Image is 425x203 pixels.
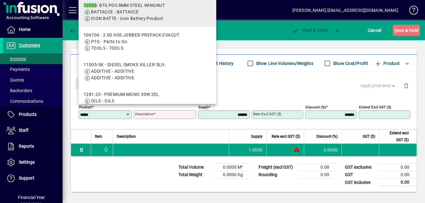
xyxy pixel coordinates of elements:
span: S [394,28,397,33]
td: Total Volume [175,164,213,171]
span: ost & Email [292,28,328,33]
td: 0.0000 [304,144,341,156]
span: Quotes [6,77,24,82]
app-page-header-button: Delete [399,83,414,88]
div: - BT6 POS 8MM STEEL WINGNUT [84,2,165,9]
span: 1.0000 [248,147,263,153]
span: Invoices [6,56,26,61]
span: ave & Hold [394,25,418,35]
button: Cancel [366,25,383,36]
div: Product [71,72,417,95]
td: 0.0000 Kg [213,171,250,179]
span: Close [78,79,94,89]
a: Support [3,171,63,186]
mat-option: 106704 - 2.00 HSS JOBBER PREPACK EVACUT [79,27,216,57]
div: [PERSON_NAME] [EMAIL_ADDRESS][DOMAIN_NAME] [292,5,398,15]
a: Products [3,107,63,122]
a: Communications [3,96,63,106]
a: Payments [3,64,63,75]
span: OILS - OILS [91,98,115,103]
span: Financial Year [18,195,45,200]
span: Payments [6,67,30,72]
button: Back [68,25,92,36]
span: Customers [19,43,40,48]
label: Show Line Volumes/Weights [255,60,313,67]
div: 1281.20 - PREMIUM MONO 30W 20L [84,91,159,98]
a: Settings [3,155,63,170]
em: 10056 [84,3,97,8]
mat-label: Rate excl GST ($) [253,112,281,116]
td: 0.00 [379,179,417,186]
span: ADDITIVE - ADDITIVE [91,75,134,80]
td: Freight (excl GST) [255,164,299,171]
app-page-header-button: Close [74,81,98,86]
span: Supply [251,133,263,140]
span: P [303,28,305,33]
mat-label: Extend excl GST ($) [359,105,391,109]
span: Home [19,27,30,32]
span: BATTACCE - BATTACCE [91,9,139,14]
span: Extend excl GST ($) [383,130,409,143]
a: Backorders [3,85,63,96]
td: 0.00 [379,164,417,171]
a: Quotes [3,75,63,85]
button: Post & Email [289,25,331,36]
a: Invoices [3,53,63,64]
span: GST ($) [363,133,375,140]
a: Home [3,22,63,37]
button: Product History [199,58,236,69]
mat-label: Supply [198,105,209,109]
td: GST exclusive [342,164,379,171]
mat-option: 1281.20 - PREMIUM MONO 30W 20L [79,86,216,116]
mat-label: Discount (%) [305,105,326,109]
a: Reports [3,139,63,154]
button: Apply price level [358,80,399,92]
span: Reports [19,144,34,149]
span: DAE - Great Barrier Island [102,146,109,153]
button: Save & Hold [393,25,420,36]
mat-option: 11005-SK - DIESEL SMOKE KILLER 5Ltr. [79,57,216,86]
td: Rounding [255,171,299,179]
div: 106704 - 2.00 HSS JOBBER PREPACK EVACUT [84,32,179,38]
span: Support [19,176,34,181]
span: Item [95,133,102,140]
mat-label: Product [79,105,92,109]
span: ICON BATTE - Icon Battery Product [91,16,163,21]
div: 11005-SK - DIESEL SMOKE KILLER 5Ltr. [84,62,166,68]
button: Delete [399,78,414,93]
span: TOOLS - TOOLS [91,46,124,51]
mat-label: Description [135,112,154,116]
span: Settings [19,160,35,165]
td: 0.0000 M³ [213,164,250,171]
span: Staff [19,128,28,133]
a: Staff [3,123,63,138]
span: Back [69,28,90,33]
td: Total Weight [175,171,213,179]
td: 0.00 [299,171,337,179]
span: Backorders [6,88,32,93]
td: 0.00 [379,171,417,179]
td: 0.00 [299,164,337,171]
span: ADDITIVE - ADDITIVE [91,69,134,74]
span: Products [19,112,37,117]
span: Product History [202,58,234,68]
app-page-header-button: Back [63,25,97,36]
span: Description [117,133,136,140]
a: Knowledge Base [405,1,417,22]
span: Discount (%) [316,133,338,140]
span: Rate excl GST ($) [272,133,300,140]
span: Communications [6,99,43,104]
span: Apply price level [360,82,397,89]
td: GST [342,171,379,179]
span: Cancel [368,25,381,35]
td: GST inclusive [342,179,379,186]
span: PTG - Parts to Go [91,39,127,44]
label: Show Cost/Profit [332,60,368,67]
button: Close [75,78,97,89]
